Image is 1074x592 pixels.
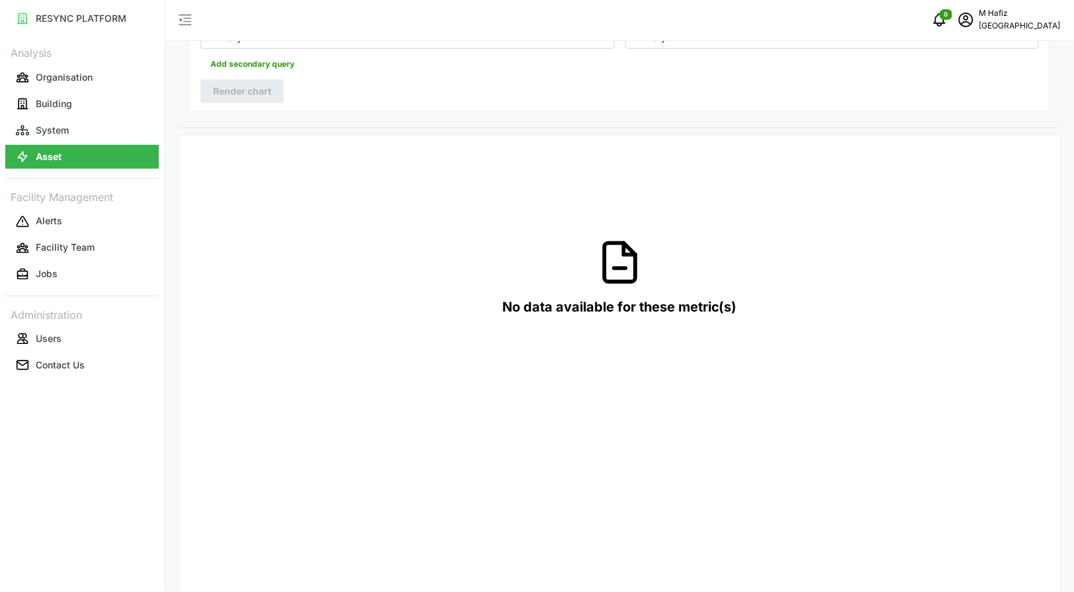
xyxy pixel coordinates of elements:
p: Jobs [36,267,58,280]
a: Building [5,91,159,117]
p: Organisation [36,71,93,84]
p: [GEOGRAPHIC_DATA] [979,20,1061,32]
a: Users [5,325,159,352]
p: Building [36,97,72,110]
span: Render chart [213,80,271,103]
button: Users [5,327,159,351]
button: RESYNC PLATFORM [5,7,159,30]
p: System [36,124,69,137]
button: Building [5,92,159,116]
a: System [5,117,159,144]
a: Contact Us [5,352,159,378]
span: 0 [944,10,948,19]
a: Alerts [5,208,159,235]
p: Contact Us [36,359,85,372]
p: Facility Management [5,187,159,206]
p: Alerts [36,214,62,228]
button: schedule [953,7,979,33]
p: RESYNC PLATFORM [36,12,126,25]
p: Analysis [5,42,159,62]
p: M Hafiz [979,7,1061,20]
a: Asset [5,144,159,170]
a: Jobs [5,261,159,288]
button: Jobs [5,263,159,286]
p: Facility Team [36,241,95,254]
button: Contact Us [5,353,159,377]
a: Facility Team [5,235,159,261]
button: System [5,118,159,142]
button: Alerts [5,210,159,233]
button: Render chart [201,79,284,103]
a: RESYNC PLATFORM [5,5,159,32]
button: Add secondary query [201,54,304,74]
p: Administration [5,304,159,323]
button: Organisation [5,65,159,89]
a: Organisation [5,64,159,91]
p: No data available for these metric(s) [502,296,737,318]
button: Asset [5,145,159,169]
button: notifications [926,7,953,33]
button: Facility Team [5,236,159,260]
p: Asset [36,150,62,163]
span: Add secondary query [210,55,294,73]
p: Users [36,332,62,345]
